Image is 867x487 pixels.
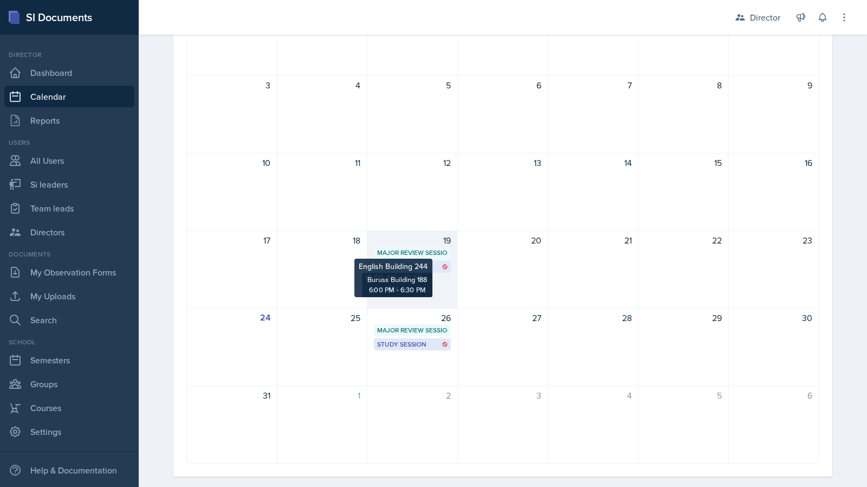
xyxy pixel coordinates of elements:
div: 22 [645,234,722,247]
div: 31 [193,389,270,402]
div: Major Review Session [377,325,448,335]
div: School [4,337,134,347]
a: Search [4,309,134,331]
a: My Uploads [4,285,134,307]
div: Users [4,138,134,148]
div: Study Session [377,339,448,349]
div: 29 [645,311,722,324]
div: Documents [4,249,134,259]
a: Settings [4,421,134,443]
div: 7 [555,79,632,92]
div: 5 [374,79,451,92]
div: Study Session [377,262,448,272]
div: 5 [645,389,722,402]
div: 16 [735,156,812,169]
div: 19 [374,234,451,247]
div: Major Review Session [377,248,448,258]
a: Directors [4,221,134,243]
div: 12 [374,156,451,169]
div: 10 [193,156,270,169]
div: 23 [735,234,812,247]
div: 2 [374,389,451,402]
div: 6 [464,79,541,92]
div: 18 [284,234,361,247]
div: 28 [555,311,632,324]
div: Director [4,50,134,60]
a: Reports [4,110,134,131]
a: My Observation Forms [4,261,134,283]
div: 25 [284,311,361,324]
div: 21 [555,234,632,247]
div: 8 [645,79,722,92]
a: Groups [4,373,134,395]
div: 24 [193,311,270,324]
a: Dashboard [4,62,134,84]
div: 1 [284,389,361,402]
div: 15 [645,156,722,169]
div: Help & Documentation [4,459,134,481]
div: 9 [735,79,812,92]
a: All Users [4,150,134,171]
div: 26 [374,311,451,324]
div: 3 [193,79,270,92]
a: Courses [4,397,134,419]
a: Semesters [4,349,134,371]
div: 3 [464,389,541,402]
div: 30 [735,311,812,324]
a: Si leaders [4,174,134,195]
div: 27 [464,311,541,324]
div: 11 [284,156,361,169]
a: Calendar [4,86,134,107]
div: Director [750,11,780,24]
div: 17 [193,234,270,247]
div: 4 [284,79,361,92]
a: Team leads [4,197,134,219]
div: 6 [735,389,812,402]
div: 4 [555,389,632,402]
div: 13 [464,156,541,169]
div: 14 [555,156,632,169]
div: 20 [464,234,541,247]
